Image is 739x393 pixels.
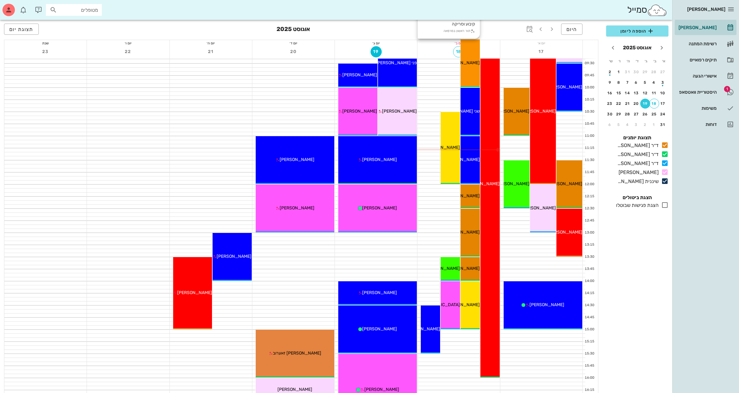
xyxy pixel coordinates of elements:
[614,67,624,77] button: 1
[640,123,650,127] div: 2
[658,112,668,116] div: 24
[677,74,717,78] div: אישורי הגעה
[632,78,642,87] button: 6
[675,52,737,67] a: תיקים רפואיים
[649,78,659,87] button: 4
[675,117,737,132] a: דוחות
[536,46,547,57] button: 17
[9,26,34,32] span: תצוגת יום
[660,56,668,66] th: א׳
[614,99,624,109] button: 22
[632,88,642,98] button: 13
[547,84,582,90] span: [PERSON_NAME]
[4,24,39,35] button: תצוגת יום
[362,326,397,332] span: [PERSON_NAME]
[205,49,216,54] span: 21
[605,70,615,74] div: 2
[342,72,377,78] span: [PERSON_NAME]
[288,49,299,54] span: 20
[536,49,547,54] span: 17
[605,91,615,95] div: 16
[376,60,417,65] span: פני [PERSON_NAME]
[623,80,633,85] div: 7
[623,99,633,109] button: 21
[632,67,642,77] button: 30
[640,120,650,130] button: 2
[605,120,615,130] button: 6
[583,363,596,368] div: 15:45
[640,70,650,74] div: 29
[615,160,659,167] div: ד״ר [PERSON_NAME]
[614,70,624,74] div: 1
[623,67,633,77] button: 31
[405,326,440,332] span: [PERSON_NAME]
[445,230,480,235] span: [PERSON_NAME]
[658,91,668,95] div: 10
[177,290,212,295] span: [PERSON_NAME]
[623,91,633,95] div: 14
[605,78,615,87] button: 9
[640,101,650,106] div: 19
[583,375,596,381] div: 16:00
[465,181,500,186] span: [PERSON_NAME]
[583,194,596,199] div: 12:15
[615,56,624,66] th: ו׳
[605,80,615,85] div: 9
[583,145,596,151] div: 11:15
[547,230,582,235] span: [PERSON_NAME]
[605,67,615,77] button: 2
[640,112,650,116] div: 26
[605,123,615,127] div: 6
[362,290,397,295] span: [PERSON_NAME]
[633,56,641,66] th: ד׳
[583,109,596,114] div: 10:30
[677,106,717,111] div: משימות
[583,206,596,211] div: 12:30
[614,123,624,127] div: 5
[445,266,480,271] span: [PERSON_NAME]
[583,279,596,284] div: 14:00
[614,202,659,209] div: הצגת פגישות שבוטלו
[583,339,596,344] div: 15:15
[687,7,725,12] span: [PERSON_NAME]
[529,302,564,307] span: [PERSON_NAME]
[606,25,669,37] button: הוספה ליומן
[583,387,596,393] div: 16:15
[649,91,659,95] div: 11
[614,112,624,116] div: 29
[632,120,642,130] button: 3
[658,88,668,98] button: 10
[607,42,619,53] button: חודש הבא
[627,3,667,17] div: סמייל
[417,40,500,46] div: יום ב׳
[445,193,480,199] span: [PERSON_NAME]
[632,112,642,116] div: 27
[640,91,650,95] div: 12
[445,60,480,65] span: [PERSON_NAME]
[675,36,737,51] a: רשימת המתנה
[425,145,460,150] span: [PERSON_NAME]
[335,40,417,46] div: יום ג׳
[632,80,642,85] div: 6
[566,26,577,32] span: היום
[640,88,650,98] button: 12
[647,4,667,16] img: SmileCloud logo
[658,123,668,127] div: 31
[273,351,321,356] span: [PERSON_NAME] זאערוב
[614,120,624,130] button: 5
[371,49,382,54] span: 19
[675,85,737,100] a: תגהיסטוריית וואטסאפ
[382,109,417,114] span: [PERSON_NAME]
[640,109,650,119] button: 26
[252,40,335,46] div: יום ד׳
[677,25,717,30] div: [PERSON_NAME]
[583,303,596,308] div: 14:30
[170,40,252,46] div: יום ה׳
[495,181,529,186] span: [PERSON_NAME]
[615,151,659,158] div: ד״ר [PERSON_NAME]
[658,80,668,85] div: 3
[651,56,659,66] th: ב׳
[675,69,737,83] a: אישורי הגעה
[658,78,668,87] button: 3
[658,120,668,130] button: 31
